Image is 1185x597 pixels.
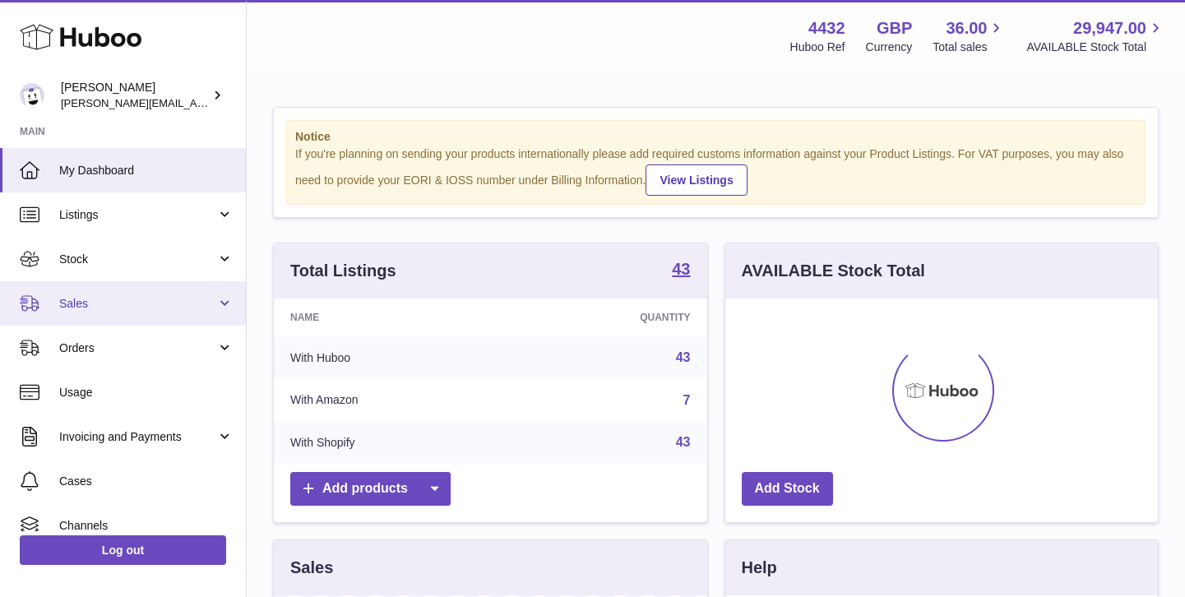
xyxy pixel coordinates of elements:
[59,163,234,178] span: My Dashboard
[866,39,913,55] div: Currency
[1073,17,1146,39] span: 29,947.00
[290,557,333,579] h3: Sales
[290,472,451,506] a: Add products
[61,96,330,109] span: [PERSON_NAME][EMAIL_ADDRESS][DOMAIN_NAME]
[742,557,777,579] h3: Help
[742,472,833,506] a: Add Stock
[59,252,216,267] span: Stock
[511,298,706,336] th: Quantity
[59,207,216,223] span: Listings
[672,261,690,280] a: 43
[274,336,511,379] td: With Huboo
[274,298,511,336] th: Name
[808,17,845,39] strong: 4432
[933,39,1006,55] span: Total sales
[646,164,747,196] a: View Listings
[20,535,226,565] a: Log out
[672,261,690,277] strong: 43
[946,17,987,39] span: 36.00
[676,435,691,449] a: 43
[59,340,216,356] span: Orders
[20,83,44,108] img: akhil@amalachai.com
[790,39,845,55] div: Huboo Ref
[59,296,216,312] span: Sales
[295,146,1136,196] div: If you're planning on sending your products internationally please add required customs informati...
[295,129,1136,145] strong: Notice
[877,17,912,39] strong: GBP
[274,379,511,422] td: With Amazon
[274,421,511,464] td: With Shopify
[742,260,925,282] h3: AVAILABLE Stock Total
[1026,17,1165,55] a: 29,947.00 AVAILABLE Stock Total
[683,393,691,407] a: 7
[933,17,1006,55] a: 36.00 Total sales
[676,350,691,364] a: 43
[290,260,396,282] h3: Total Listings
[59,474,234,489] span: Cases
[59,385,234,400] span: Usage
[1026,39,1165,55] span: AVAILABLE Stock Total
[61,80,209,111] div: [PERSON_NAME]
[59,429,216,445] span: Invoicing and Payments
[59,518,234,534] span: Channels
